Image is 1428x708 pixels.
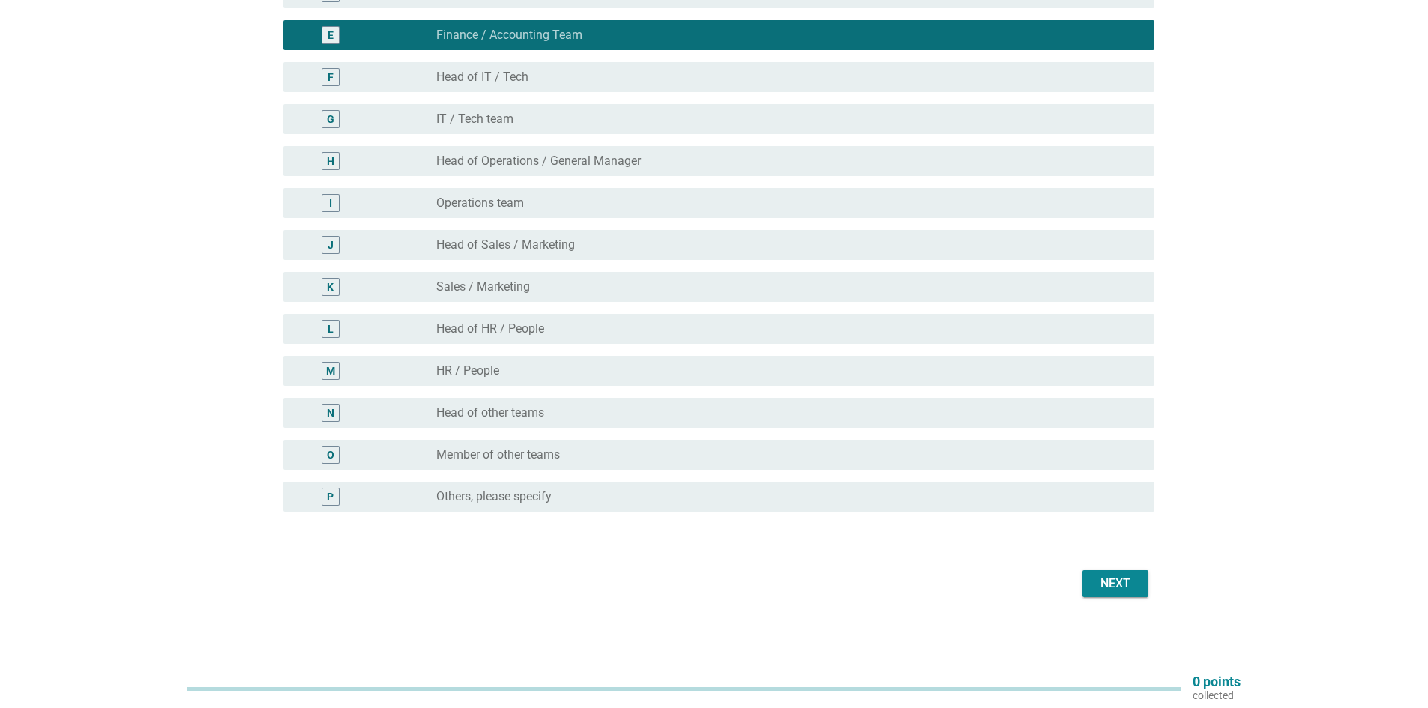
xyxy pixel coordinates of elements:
label: Head of Sales / Marketing [436,237,575,252]
label: Head of Operations / General Manager [436,154,641,169]
div: I [329,196,332,211]
div: O [327,447,334,463]
div: P [327,489,334,505]
button: Next [1082,570,1148,597]
p: 0 points [1193,675,1241,689]
label: Member of other teams [436,447,560,462]
div: F [328,70,334,85]
label: Head of HR / People [436,321,544,336]
label: Others, please specify [436,489,552,504]
div: E [328,28,334,43]
label: Head of other teams [436,405,544,420]
label: Head of IT / Tech [436,70,528,85]
div: K [327,279,334,295]
label: Finance / Accounting Team [436,28,582,43]
div: L [328,321,334,337]
label: Operations team [436,196,524,211]
div: G [327,112,334,127]
label: Sales / Marketing [436,279,530,294]
div: Next [1094,575,1136,593]
label: HR / People [436,363,499,378]
label: IT / Tech team [436,112,513,127]
div: N [327,405,334,421]
div: M [326,363,335,379]
p: collected [1193,689,1241,702]
div: H [327,154,334,169]
div: J [328,237,334,253]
